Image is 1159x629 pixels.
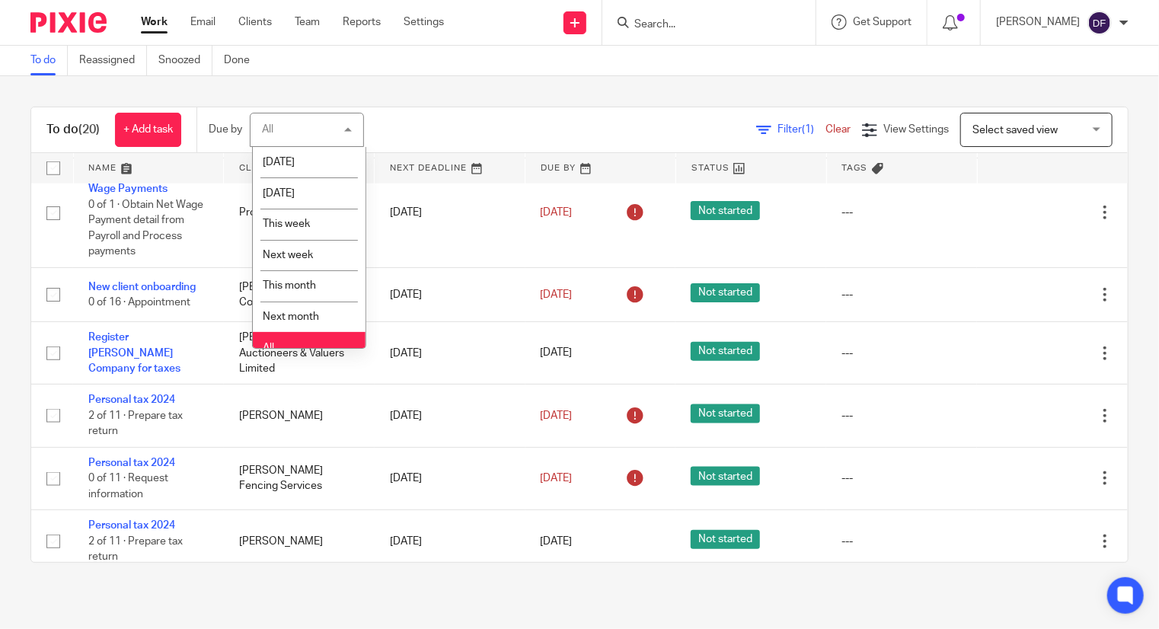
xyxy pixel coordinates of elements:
a: Personal tax 2024 [88,394,175,405]
a: + Add task [115,113,181,147]
span: 2 of 11 · Prepare tax return [88,536,183,563]
span: Next week [263,250,313,260]
a: Done [224,46,261,75]
td: [DATE] [375,510,525,573]
span: [DATE] [541,289,573,300]
a: Reports [343,14,381,30]
td: [DATE] [375,158,525,267]
a: Team [295,14,320,30]
span: Not started [691,283,760,302]
div: --- [841,205,962,220]
span: All [263,343,274,353]
td: [PERSON_NAME] Auctioneers & Valuers Limited [224,322,375,385]
div: --- [841,471,962,486]
td: [PERSON_NAME] Coaching Limited [224,267,375,321]
a: Clear [825,124,851,135]
span: [DATE] [541,348,573,359]
a: Work [141,14,168,30]
td: [DATE] [375,447,525,509]
span: (1) [802,124,814,135]
span: Not started [691,342,760,361]
span: View Settings [883,124,949,135]
span: (20) [78,123,100,136]
a: Personal tax 2024 [88,520,175,531]
td: [DATE] [375,385,525,447]
span: 0 of 16 · Appointment [88,297,190,308]
a: To do [30,46,68,75]
span: Not started [691,201,760,220]
div: --- [841,346,962,361]
a: Snoozed [158,46,212,75]
a: Register [PERSON_NAME] Company for taxes [88,332,180,374]
span: Tags [842,164,868,172]
img: svg%3E [1087,11,1112,35]
span: 0 of 11 · Request information [88,473,168,500]
a: Reassigned [79,46,147,75]
a: Clients [238,14,272,30]
span: Filter [777,124,825,135]
span: Select saved view [972,125,1058,136]
span: Not started [691,530,760,549]
p: [PERSON_NAME] [996,14,1080,30]
span: Not started [691,404,760,423]
a: Personal tax 2024 [88,458,175,468]
div: --- [841,534,962,549]
span: [DATE] [541,207,573,218]
a: Settings [404,14,444,30]
div: All [262,124,273,135]
div: --- [841,408,962,423]
span: [DATE] [541,410,573,421]
span: [DATE] [541,536,573,547]
span: [DATE] [263,157,295,168]
span: Next month [263,311,319,322]
span: 0 of 1 · Obtain Net Wage Payment detail from Payroll and Process payments [88,200,203,257]
span: 2 of 11 · Prepare tax return [88,410,183,437]
img: Pixie [30,12,107,33]
td: [PERSON_NAME] Fencing Services [224,447,375,509]
td: [DATE] [375,267,525,321]
span: [DATE] [263,188,295,199]
span: Not started [691,467,760,486]
span: [DATE] [541,473,573,484]
span: This week [263,219,310,229]
p: Due by [209,122,242,137]
div: --- [841,287,962,302]
td: [PERSON_NAME] [224,510,375,573]
a: Email [190,14,216,30]
input: Search [633,18,770,32]
span: Get Support [853,17,912,27]
td: Profloor Limited [224,158,375,267]
a: New client onboarding [88,282,196,292]
td: [PERSON_NAME] [224,385,375,447]
span: This month [263,280,316,291]
h1: To do [46,122,100,138]
td: [DATE] [375,322,525,385]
